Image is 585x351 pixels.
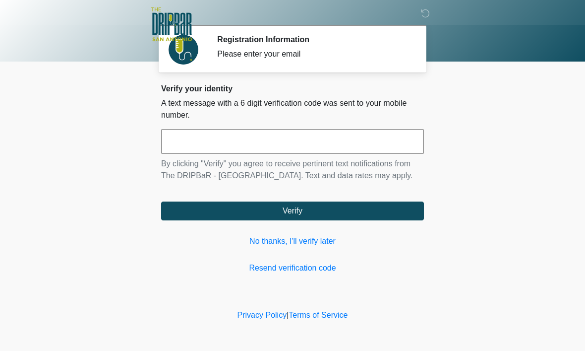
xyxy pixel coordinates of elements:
p: By clicking "Verify" you agree to receive pertinent text notifications from The DRIPBaR - [GEOGRA... [161,158,424,182]
a: Resend verification code [161,262,424,274]
a: | [287,311,289,319]
button: Verify [161,202,424,220]
a: No thanks, I'll verify later [161,235,424,247]
a: Terms of Service [289,311,348,319]
div: Please enter your email [217,48,409,60]
a: Privacy Policy [237,311,287,319]
h2: Verify your identity [161,84,424,93]
p: A text message with a 6 digit verification code was sent to your mobile number. [161,97,424,121]
img: The DRIPBaR - San Antonio Fossil Creek Logo [151,7,192,42]
img: Agent Avatar [169,35,198,65]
